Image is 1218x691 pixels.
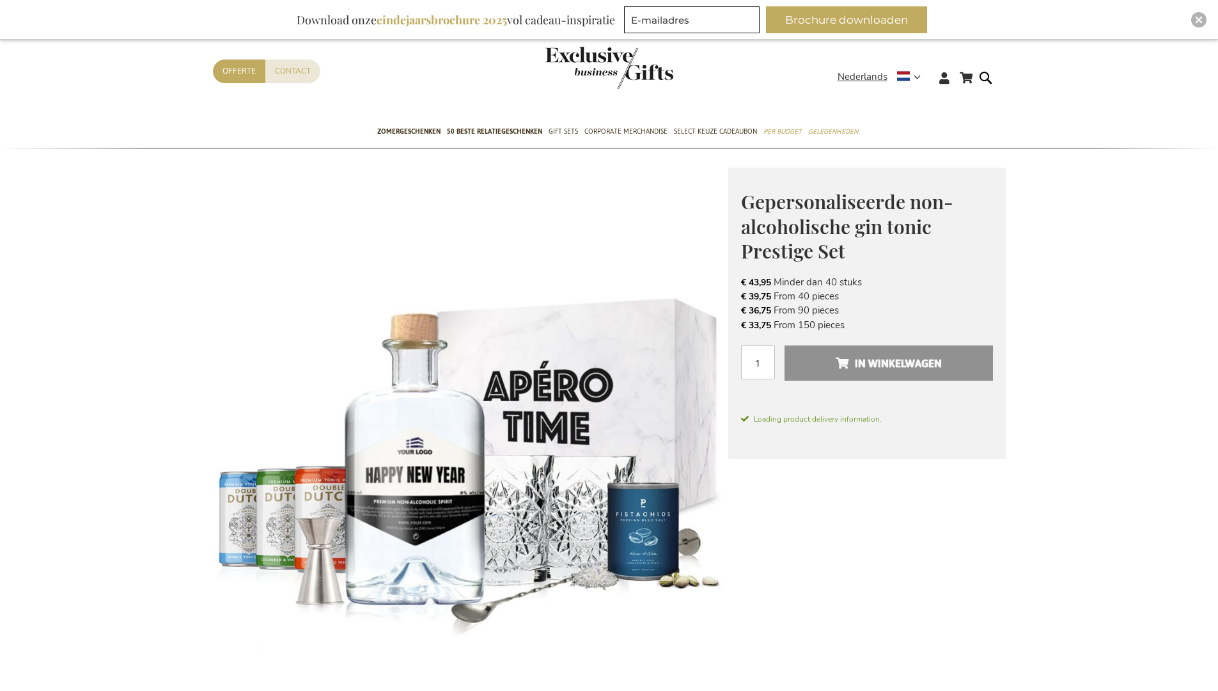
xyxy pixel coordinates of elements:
[741,289,993,303] li: From 40 pieces
[291,6,621,33] div: Download onze vol cadeau-inspiratie
[624,6,763,37] form: marketing offers and promotions
[447,116,542,148] a: 50 beste relatiegeschenken
[741,276,771,289] span: € 43,95
[838,70,887,84] span: Nederlands
[741,290,771,303] span: € 39,75
[545,47,673,89] img: Exclusive Business gifts logo
[766,6,927,33] button: Brochure downloaden
[674,116,757,148] a: Select Keuze Cadeaubon
[1195,16,1203,24] img: Close
[584,125,668,138] span: Corporate Merchandise
[741,319,771,331] span: € 33,75
[741,318,993,332] li: From 150 pieces
[741,189,953,264] span: Gepersonaliseerde non-alcoholische gin tonic Prestige Set
[741,413,993,425] span: Loading product delivery information.
[808,125,858,138] span: Gelegenheden
[808,116,858,148] a: Gelegenheden
[447,125,542,138] span: 50 beste relatiegeschenken
[741,303,993,317] li: From 90 pieces
[763,125,802,138] span: Per Budget
[377,125,441,138] span: Zomergeschenken
[741,305,771,317] span: € 36,75
[741,345,775,379] input: Aantal
[584,116,668,148] a: Corporate Merchandise
[549,116,578,148] a: Gift Sets
[1191,12,1206,28] div: Close
[213,168,728,683] img: Gepersonaliseerde non-alcoholische gin tonic Prestige Set
[377,12,507,28] b: eindejaarsbrochure 2025
[624,6,760,33] input: E-mailadres
[545,47,609,89] a: store logo
[763,116,802,148] a: Per Budget
[213,60,265,83] a: Offerte
[265,60,320,83] a: Contact
[741,275,993,289] li: Minder dan 40 stuks
[674,125,757,138] span: Select Keuze Cadeaubon
[377,116,441,148] a: Zomergeschenken
[549,125,578,138] span: Gift Sets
